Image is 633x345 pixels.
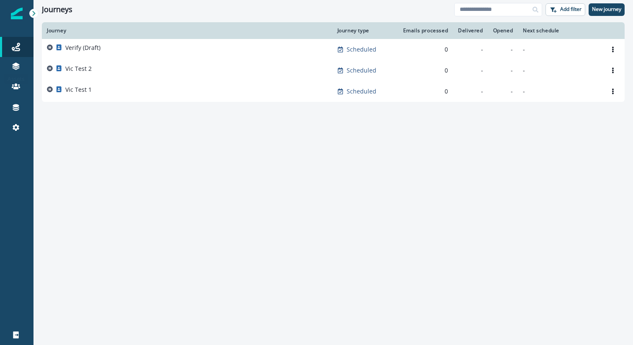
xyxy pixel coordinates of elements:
[493,87,513,96] div: -
[347,45,376,54] p: Scheduled
[458,45,483,54] div: -
[560,6,582,12] p: Add filter
[400,45,448,54] div: 0
[42,81,625,102] a: Vic Test 1Scheduled0---Options
[337,27,390,34] div: Journey type
[606,85,620,98] button: Options
[523,45,596,54] p: -
[523,87,596,96] p: -
[606,64,620,77] button: Options
[47,27,327,34] div: Journey
[523,27,596,34] div: Next schedule
[458,66,483,75] div: -
[42,5,72,14] h1: Journeys
[400,66,448,75] div: 0
[42,60,625,81] a: Vic Test 2Scheduled0---Options
[592,6,621,12] p: New journey
[400,27,448,34] div: Emails processed
[493,66,513,75] div: -
[523,66,596,75] p: -
[458,27,483,34] div: Delivered
[347,66,376,75] p: Scheduled
[458,87,483,96] div: -
[493,27,513,34] div: Opened
[65,44,100,52] p: Verify (Draft)
[11,8,23,19] img: Inflection
[546,3,585,16] button: Add filter
[65,86,92,94] p: Vic Test 1
[589,3,625,16] button: New journey
[493,45,513,54] div: -
[347,87,376,96] p: Scheduled
[42,39,625,60] a: Verify (Draft)Scheduled0---Options
[606,43,620,56] button: Options
[400,87,448,96] div: 0
[65,65,92,73] p: Vic Test 2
